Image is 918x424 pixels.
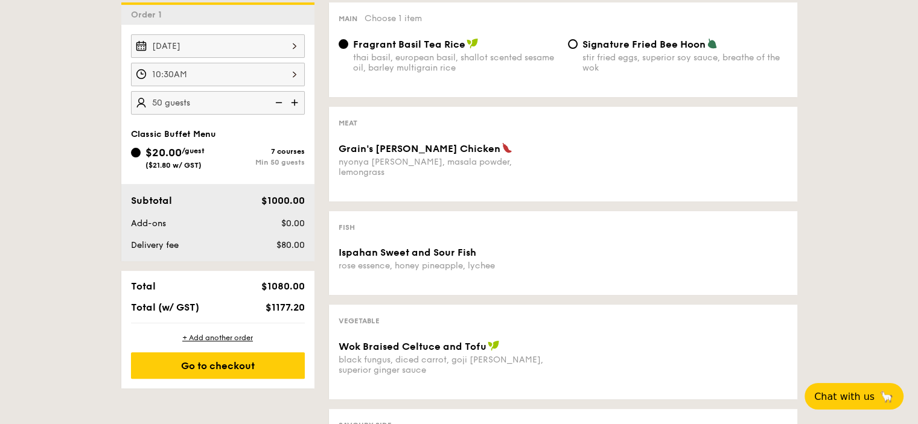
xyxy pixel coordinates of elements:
span: /guest [182,147,205,155]
div: Min 50 guests [218,158,305,166]
span: 🦙 [879,390,894,403]
input: Event date [131,34,305,58]
span: Main [339,14,357,23]
span: ($21.80 w/ GST) [145,161,202,169]
span: Signature Fried Bee Hoon [582,39,706,50]
input: Event time [131,63,305,86]
span: $1080.00 [261,280,304,292]
span: Choose 1 item [365,13,422,24]
img: icon-vegetarian.fe4039eb.svg [707,38,718,49]
div: 7 courses [218,147,305,156]
span: Meat [339,119,357,127]
input: Signature Fried Bee Hoonstir fried eggs, superior soy sauce, breathe of the wok [568,39,578,49]
span: Delivery fee [131,240,179,250]
span: $1000.00 [261,195,304,206]
button: Chat with us🦙 [805,383,904,410]
span: $80.00 [276,240,304,250]
div: thai basil, european basil, shallot scented sesame oil, barley multigrain rice [353,52,558,73]
img: icon-add.58712e84.svg [287,91,305,114]
span: Total [131,280,156,292]
span: Total (w/ GST) [131,302,199,313]
div: rose essence, honey pineapple, lychee [339,261,558,271]
span: $20.00 [145,146,182,159]
span: Vegetable [339,317,380,325]
input: $20.00/guest($21.80 w/ GST)7 coursesMin 50 guests [131,148,141,157]
div: nyonya [PERSON_NAME], masala powder, lemongrass [339,157,558,177]
span: Fragrant Basil Tea Rice [353,39,465,50]
span: Grain's [PERSON_NAME] Chicken [339,143,500,154]
span: Subtotal [131,195,172,206]
span: Wok Braised Celtuce and Tofu [339,341,486,352]
div: stir fried eggs, superior soy sauce, breathe of the wok [582,52,788,73]
input: Fragrant Basil Tea Ricethai basil, european basil, shallot scented sesame oil, barley multigrain ... [339,39,348,49]
span: $1177.20 [265,302,304,313]
img: icon-reduce.1d2dbef1.svg [269,91,287,114]
span: Add-ons [131,218,166,229]
img: icon-vegan.f8ff3823.svg [467,38,479,49]
div: Go to checkout [131,352,305,379]
input: Number of guests [131,91,305,115]
span: Classic Buffet Menu [131,129,216,139]
span: Ispahan Sweet and Sour Fish [339,247,476,258]
div: black fungus, diced carrot, goji [PERSON_NAME], superior ginger sauce [339,355,558,375]
span: Chat with us [814,391,875,402]
div: + Add another order [131,333,305,343]
img: icon-vegan.f8ff3823.svg [488,340,500,351]
span: Order 1 [131,10,167,20]
span: $0.00 [281,218,304,229]
span: Fish [339,223,355,232]
img: icon-spicy.37a8142b.svg [502,142,512,153]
